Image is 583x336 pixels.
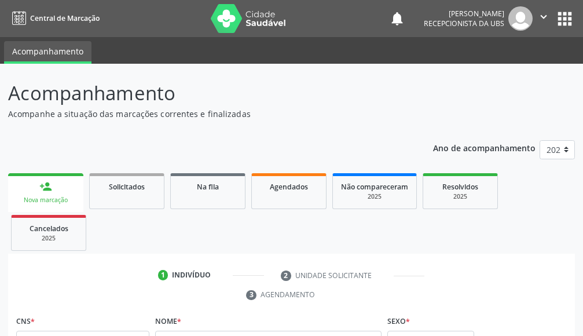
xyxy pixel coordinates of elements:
[39,180,52,193] div: person_add
[537,10,550,23] i: 
[508,6,533,31] img: img
[387,313,410,331] label: Sexo
[555,9,575,29] button: apps
[16,196,75,204] div: Nova marcação
[431,192,489,201] div: 2025
[424,19,504,28] span: Recepcionista da UBS
[172,270,211,280] div: Indivíduo
[533,6,555,31] button: 
[8,108,405,120] p: Acompanhe a situação das marcações correntes e finalizadas
[389,10,405,27] button: notifications
[155,313,181,331] label: Nome
[4,41,91,64] a: Acompanhamento
[8,79,405,108] p: Acompanhamento
[30,224,68,233] span: Cancelados
[197,182,219,192] span: Na fila
[442,182,478,192] span: Resolvidos
[109,182,145,192] span: Solicitados
[8,9,100,28] a: Central de Marcação
[433,140,536,155] p: Ano de acompanhamento
[424,9,504,19] div: [PERSON_NAME]
[30,13,100,23] span: Central de Marcação
[20,234,78,243] div: 2025
[270,182,308,192] span: Agendados
[341,192,408,201] div: 2025
[158,270,168,280] div: 1
[341,182,408,192] span: Não compareceram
